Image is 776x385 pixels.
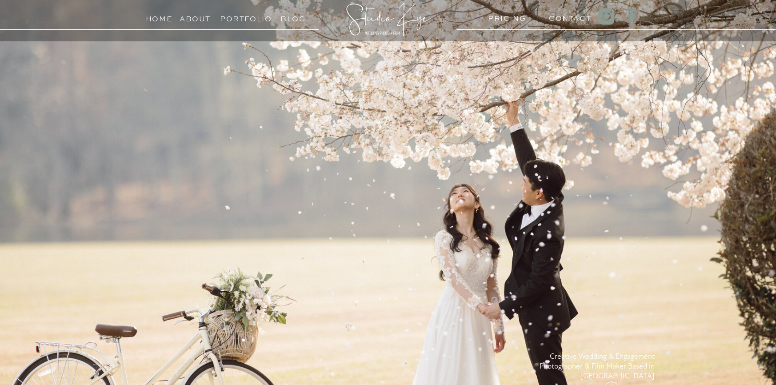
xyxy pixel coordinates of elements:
[180,12,211,21] a: About
[273,12,313,21] a: Blog
[220,12,260,21] a: Portfolio
[142,12,176,21] a: Home
[488,12,522,20] a: PRICING
[549,12,583,20] a: Contact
